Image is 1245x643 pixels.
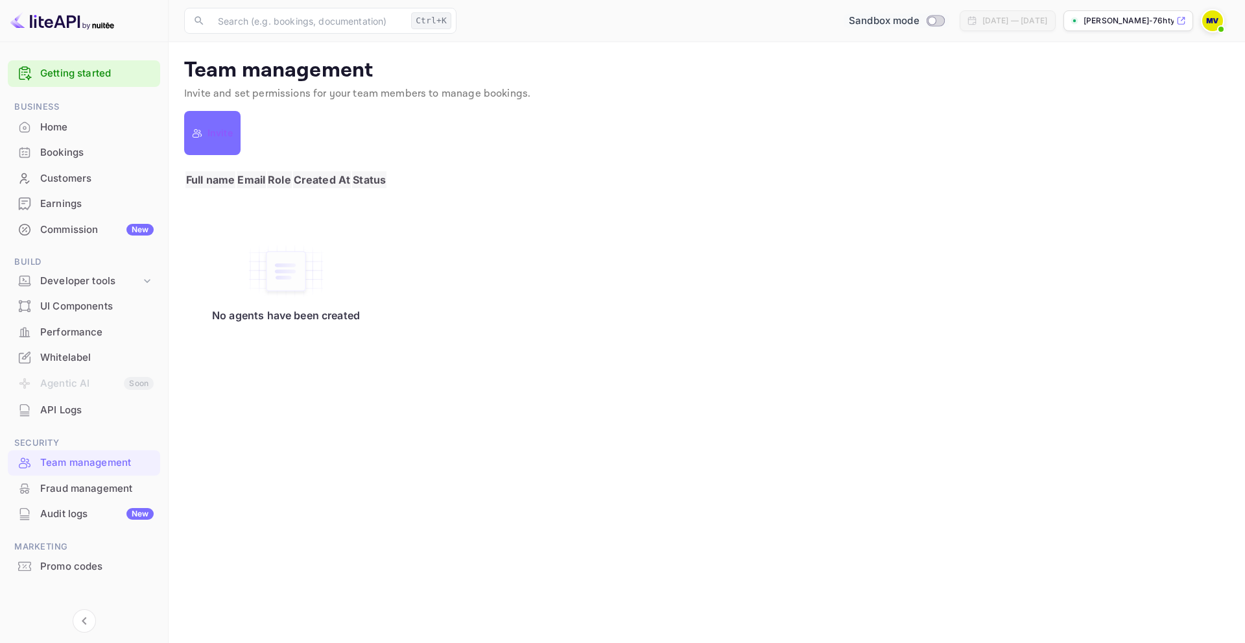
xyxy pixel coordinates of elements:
[1202,10,1223,31] img: Michael Vogt
[40,66,154,81] a: Getting started
[8,398,160,423] div: API Logs
[849,14,919,29] span: Sandbox mode
[8,450,160,474] a: Team management
[40,299,154,314] div: UI Components
[40,559,154,574] div: Promo codes
[8,554,160,579] div: Promo codes
[8,345,160,369] a: Whitelabel
[185,171,235,188] th: Full name
[40,120,154,135] div: Home
[8,140,160,165] div: Bookings
[8,476,160,502] div: Fraud management
[126,224,154,236] div: New
[184,58,1229,84] p: Team management
[8,166,160,190] a: Customers
[8,191,160,215] a: Earnings
[1084,15,1174,27] p: [PERSON_NAME]-76hty.nui...
[8,476,160,500] a: Fraud management
[8,502,160,526] a: Audit logsNew
[247,244,325,298] img: No agents have been created
[8,294,160,319] div: UI Components
[8,60,160,87] div: Getting started
[126,508,154,520] div: New
[844,14,949,29] div: Switch to Production mode
[184,86,1229,102] p: Invite and set permissions for your team members to manage bookings.
[8,115,160,140] div: Home
[8,450,160,476] div: Team management
[8,436,160,450] span: Security
[8,140,160,164] a: Bookings
[8,294,160,318] a: UI Components
[411,12,451,29] div: Ctrl+K
[40,145,154,160] div: Bookings
[40,171,154,186] div: Customers
[237,171,266,188] th: Email
[8,255,160,269] span: Build
[184,170,388,383] table: a dense table
[293,171,351,188] th: Created At
[184,111,241,155] button: Invite
[40,455,154,470] div: Team management
[212,309,360,322] p: No agents have been created
[8,320,160,344] a: Performance
[8,217,160,243] div: CommissionNew
[8,166,160,191] div: Customers
[8,100,160,114] span: Business
[10,10,114,31] img: LiteAPI logo
[40,274,141,289] div: Developer tools
[8,540,160,554] span: Marketing
[207,125,233,141] p: Invite
[8,554,160,578] a: Promo codes
[40,223,154,237] div: Commission
[40,481,154,496] div: Fraud management
[8,345,160,370] div: Whitelabel
[8,191,160,217] div: Earnings
[40,403,154,418] div: API Logs
[8,270,160,293] div: Developer tools
[40,507,154,522] div: Audit logs
[8,502,160,527] div: Audit logsNew
[8,217,160,241] a: CommissionNew
[8,398,160,422] a: API Logs
[267,171,292,188] th: Role
[982,15,1047,27] div: [DATE] — [DATE]
[352,171,386,188] th: Status
[8,320,160,345] div: Performance
[8,115,160,139] a: Home
[40,350,154,365] div: Whitelabel
[210,8,406,34] input: Search (e.g. bookings, documentation)
[73,609,96,633] button: Collapse navigation
[40,325,154,340] div: Performance
[40,197,154,212] div: Earnings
